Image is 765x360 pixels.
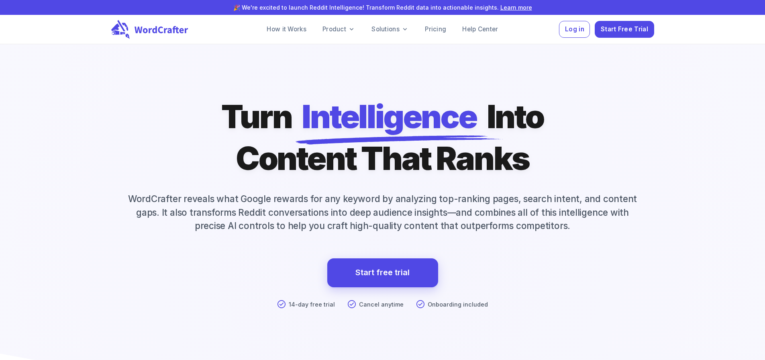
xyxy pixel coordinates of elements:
span: Intelligence [302,96,477,137]
a: Pricing [418,21,453,37]
p: 🎉 We're excited to launch Reddit Intelligence! Transform Reddit data into actionable insights. [31,3,734,12]
button: Start Free Trial [595,21,654,38]
h1: Turn Into Content That Ranks [221,96,544,179]
p: Cancel anytime [359,300,404,309]
a: Start free trial [355,266,410,280]
a: Learn more [500,4,532,11]
a: Help Center [456,21,504,37]
a: Product [316,21,362,37]
p: 14-day free trial [289,300,335,309]
p: WordCrafter reveals what Google rewards for any keyword by analyzing top-ranking pages, search in... [111,192,654,233]
a: Solutions [365,21,415,37]
span: Log in [565,24,584,35]
span: Start Free Trial [601,24,648,35]
p: Onboarding included [428,300,488,309]
a: Start free trial [327,258,438,287]
button: Log in [559,21,590,38]
a: How it Works [260,21,313,37]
